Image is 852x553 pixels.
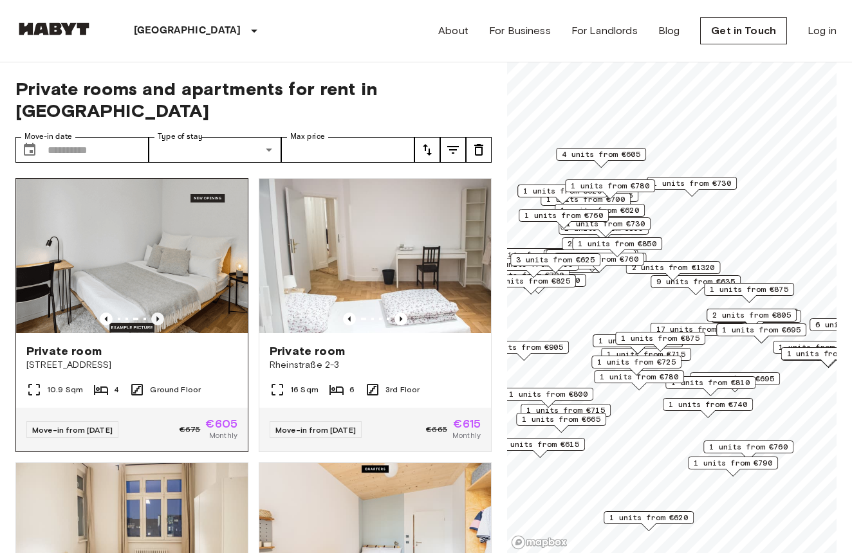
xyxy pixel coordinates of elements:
[562,237,652,257] div: Map marker
[647,177,737,197] div: Map marker
[609,512,688,523] span: 1 units from €620
[522,413,600,425] span: 1 units from €665
[671,377,750,388] span: 1 units from €810
[594,370,684,390] div: Map marker
[259,179,491,333] img: Marketing picture of unit DE-01-090-05M
[562,149,640,160] span: 4 units from €605
[665,376,755,396] div: Map marker
[600,371,678,383] span: 1 units from €780
[688,457,778,476] div: Map marker
[26,359,237,372] span: [STREET_ADDRESS]
[501,439,579,450] span: 2 units from €615
[669,399,747,410] span: 1 units from €740
[151,313,164,325] button: Previous image
[510,253,600,273] div: Map marker
[593,334,683,354] div: Map marker
[426,424,447,435] span: €665
[656,276,735,287] span: 9 units from €635
[270,343,345,359] span: Private room
[712,309,791,321] span: 2 units from €805
[523,185,602,197] span: 1 units from €620
[554,253,644,273] div: Map marker
[485,249,568,260] span: 21 units from €655
[290,384,319,395] span: 16 Sqm
[615,332,705,352] div: Map marker
[479,341,569,361] div: Map marker
[290,131,325,142] label: Max price
[24,131,72,142] label: Move-in date
[516,254,595,266] span: 3 units from €625
[452,430,481,441] span: Monthly
[492,275,570,287] span: 1 units from €825
[180,424,201,435] span: €675
[495,438,585,458] div: Map marker
[571,180,649,192] span: 1 units from €780
[440,137,466,163] button: tune
[556,148,646,168] div: Map marker
[559,222,649,242] div: Map marker
[716,323,806,343] div: Map marker
[516,413,606,433] div: Map marker
[517,185,607,204] div: Map marker
[259,178,492,452] a: Marketing picture of unit DE-01-090-05MPrevious imagePrevious imagePrivate roomRheinstraße 2-316 ...
[32,425,113,435] span: Move-in from [DATE]
[275,425,356,435] span: Move-in from [DATE]
[597,356,676,368] span: 1 units from €725
[15,178,248,452] a: Previous imagePrevious imagePrivate room[STREET_ADDRESS]10.9 Sqm4Ground FloorMove-in from [DATE]€...
[578,238,656,249] span: 1 units from €850
[656,323,739,335] span: 17 units from €720
[704,283,794,303] div: Map marker
[560,253,638,265] span: 2 units from €760
[566,218,645,230] span: 1 units from €730
[694,457,772,469] span: 1 units from €790
[209,430,237,441] span: Monthly
[343,313,356,325] button: Previous image
[710,284,788,295] span: 1 units from €875
[509,388,588,400] span: 1 units from €800
[545,249,635,269] div: Map marker
[653,177,731,189] span: 1 units from €730
[526,404,605,416] span: 1 units from €715
[15,78,492,122] span: Private rooms and apartments for rent in [GEOGRAPHIC_DATA]
[519,209,609,229] div: Map marker
[486,275,576,295] div: Map marker
[349,384,355,395] span: 6
[560,204,639,216] span: 1 units from €620
[546,194,625,205] span: 1 units from €700
[700,17,787,44] a: Get in Touch
[658,23,680,39] a: Blog
[466,137,492,163] button: tune
[591,356,681,376] div: Map marker
[703,440,793,460] div: Map marker
[565,179,655,199] div: Map marker
[568,238,646,249] span: 2 units from €655
[511,535,568,550] a: Mapbox logo
[626,261,721,281] div: Map marker
[544,249,638,269] div: Map marker
[572,237,662,257] div: Map marker
[551,250,630,262] span: 9 units from €665
[722,324,801,336] span: 1 units from €695
[134,23,241,39] p: [GEOGRAPHIC_DATA]
[114,384,119,395] span: 4
[385,384,420,395] span: 3rd Floor
[270,359,481,372] span: Rheinstraße 2-3
[503,388,593,408] div: Map marker
[47,384,83,395] span: 10.9 Sqm
[604,511,694,531] div: Map marker
[100,313,113,325] button: Previous image
[394,313,407,325] button: Previous image
[414,137,440,163] button: tune
[16,179,248,333] img: Marketing picture of unit DE-01-262-003-01
[485,341,563,353] span: 1 units from €905
[632,262,715,273] span: 2 units from €1320
[707,309,797,329] div: Map marker
[651,275,741,295] div: Map marker
[709,441,788,453] span: 1 units from €760
[158,131,203,142] label: Type of stay
[607,349,685,360] span: 1 units from €715
[453,418,481,430] span: €615
[598,335,677,347] span: 1 units from €835
[621,332,699,344] span: 1 units from €875
[492,274,586,294] div: Map marker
